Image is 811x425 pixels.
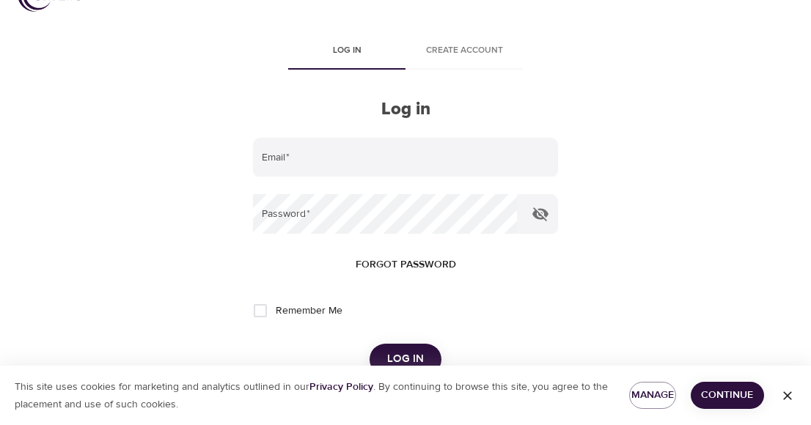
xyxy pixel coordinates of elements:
span: Forgot password [356,256,456,274]
span: Continue [702,386,752,404]
button: Manage [629,382,676,409]
button: Log in [370,344,441,374]
div: disabled tabs example [253,34,558,70]
span: Log in [297,43,397,59]
span: Remember Me [276,303,342,319]
h2: Log in [253,99,558,120]
span: Manage [641,386,664,404]
button: Continue [691,382,764,409]
button: Forgot password [350,251,462,278]
a: Privacy Policy [309,380,373,393]
span: Log in [387,350,424,369]
span: Create account [414,43,514,59]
